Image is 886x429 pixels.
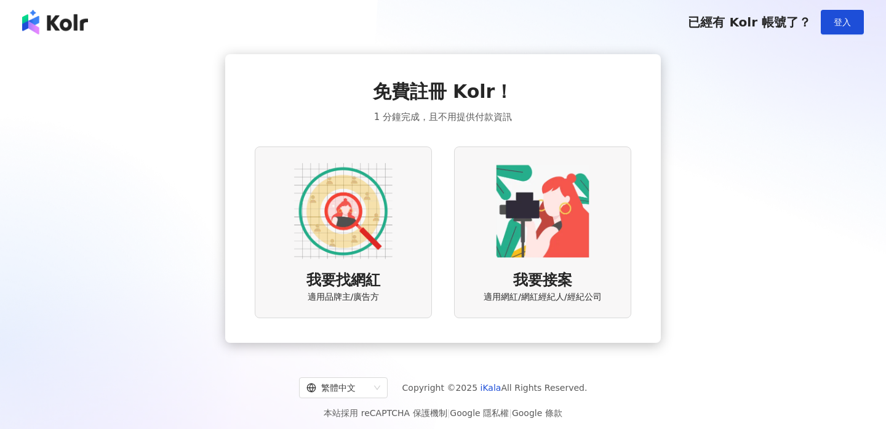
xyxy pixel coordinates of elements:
[450,408,509,418] a: Google 隱私權
[294,162,393,260] img: AD identity option
[512,408,562,418] a: Google 條款
[513,270,572,291] span: 我要接案
[509,408,512,418] span: |
[373,79,514,105] span: 免費註冊 Kolr！
[834,17,851,27] span: 登入
[374,110,512,124] span: 1 分鐘完成，且不用提供付款資訊
[447,408,450,418] span: |
[306,270,380,291] span: 我要找網紅
[493,162,592,260] img: KOL identity option
[22,10,88,34] img: logo
[481,383,501,393] a: iKala
[484,291,601,303] span: 適用網紅/網紅經紀人/經紀公司
[821,10,864,34] button: 登入
[308,291,380,303] span: 適用品牌主/廣告方
[306,378,369,398] div: 繁體中文
[324,406,562,420] span: 本站採用 reCAPTCHA 保護機制
[402,380,588,395] span: Copyright © 2025 All Rights Reserved.
[688,15,811,30] span: 已經有 Kolr 帳號了？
